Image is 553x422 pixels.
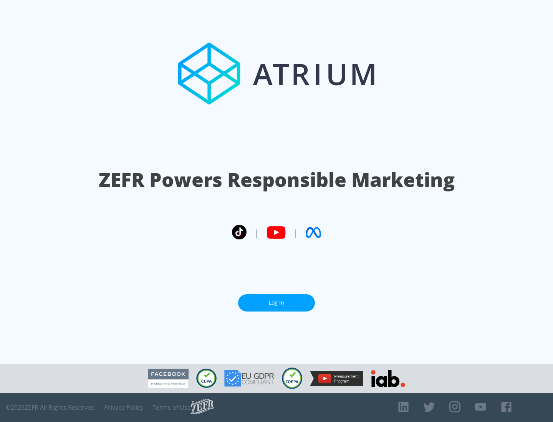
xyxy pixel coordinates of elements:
img: IAB [371,370,405,387]
img: YouTube Measurement Program [310,371,363,386]
a: Terms of Use [152,404,191,411]
img: CCPA Compliant [196,369,217,388]
img: GDPR Compliant [224,370,274,387]
img: Facebook Marketing Partner [148,369,189,388]
h1: ZEFR Powers Responsible Marketing [99,166,455,193]
span: © 2025 ZEFR All Rights Reserved [6,404,95,411]
img: COPPA Compliant [282,368,302,389]
a: Log In [238,294,315,312]
span: | [293,227,298,238]
span: | [254,227,259,238]
a: Privacy Policy [104,404,143,411]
